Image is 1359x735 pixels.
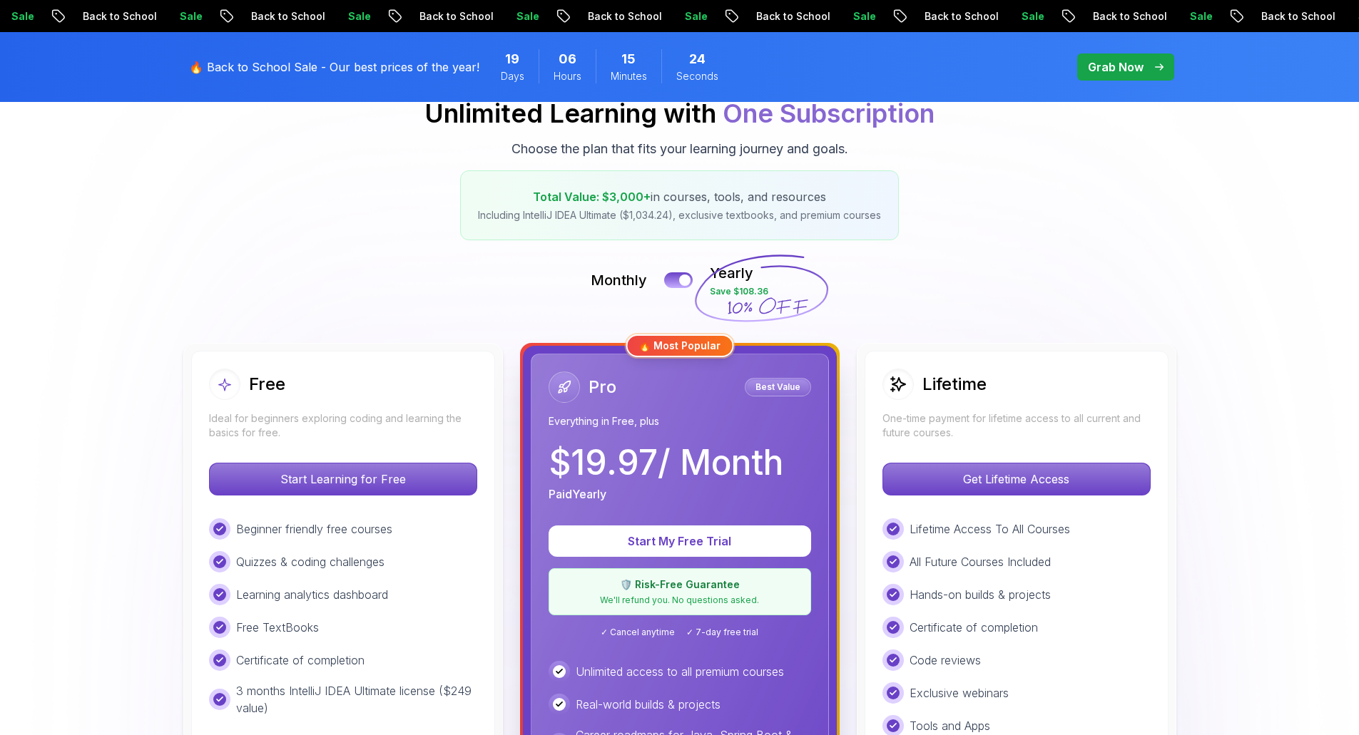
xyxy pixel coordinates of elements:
p: Paid Yearly [549,485,606,503]
a: Get Lifetime Access [882,472,1151,486]
p: 3 months IntelliJ IDEA Ultimate license ($249 value) [236,682,477,716]
p: We'll refund you. No questions asked. [558,595,802,606]
span: Total Value: $3,000+ [533,190,651,204]
span: 15 Minutes [621,49,636,69]
span: Hours [554,69,581,83]
span: Minutes [611,69,647,83]
span: Days [501,69,524,83]
p: Beginner friendly free courses [236,520,392,538]
p: Lifetime Access To All Courses [910,520,1070,538]
p: Sale [335,9,380,24]
p: Back to School [406,9,503,24]
p: Unlimited access to all premium courses [576,663,784,680]
button: Start Learning for Free [209,463,477,495]
p: Code reviews [910,652,981,669]
p: Sale [671,9,717,24]
h2: Pro [589,376,616,399]
p: 🔥 Back to School Sale - Our best prices of the year! [189,58,479,76]
button: Get Lifetime Access [882,463,1151,495]
p: Free TextBooks [236,619,319,636]
p: Exclusive webinars [910,684,1009,701]
p: Back to School [1248,9,1345,24]
p: Real-world builds & projects [576,696,721,713]
span: 24 Seconds [689,49,706,69]
p: Back to School [1079,9,1176,24]
p: Back to School [238,9,335,24]
p: Quizzes & coding challenges [236,553,385,570]
p: Certificate of completion [910,619,1038,636]
p: Tools and Apps [910,717,990,734]
button: Start My Free Trial [549,525,811,557]
a: Start Learning for Free [209,472,477,486]
p: Everything in Free, plus [549,414,811,428]
p: Sale [503,9,549,24]
span: 6 Hours [559,49,576,69]
p: $ 19.97 / Month [549,446,783,480]
p: Monthly [591,270,647,290]
p: Learning analytics dashboard [236,586,388,603]
p: Back to School [911,9,1008,24]
p: Start My Free Trial [566,533,794,550]
p: All Future Courses Included [910,553,1051,570]
p: Back to School [69,9,166,24]
p: Sale [166,9,212,24]
p: Back to School [574,9,671,24]
span: ✓ Cancel anytime [601,627,675,638]
h2: Lifetime [922,373,987,396]
p: Certificate of completion [236,652,365,669]
p: Best Value [747,380,809,394]
p: Start Learning for Free [210,463,477,495]
p: Hands-on builds & projects [910,586,1051,603]
p: Sale [1176,9,1222,24]
p: in courses, tools, and resources [478,188,881,205]
span: One Subscription [723,98,935,129]
p: Back to School [743,9,840,24]
span: 19 Days [505,49,519,69]
p: 🛡️ Risk-Free Guarantee [558,577,802,592]
p: Sale [840,9,885,24]
span: Seconds [676,69,718,83]
p: Choose the plan that fits your learning journey and goals. [511,139,848,159]
p: Get Lifetime Access [883,463,1150,495]
span: ✓ 7-day free trial [686,627,758,638]
p: Including IntelliJ IDEA Ultimate ($1,034.24), exclusive textbooks, and premium courses [478,208,881,222]
p: Sale [1008,9,1054,24]
h2: Unlimited Learning with [424,99,935,128]
p: One-time payment for lifetime access to all current and future courses. [882,411,1151,440]
p: Ideal for beginners exploring coding and learning the basics for free. [209,411,477,440]
p: Grab Now [1088,58,1144,76]
h2: Free [249,373,285,396]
